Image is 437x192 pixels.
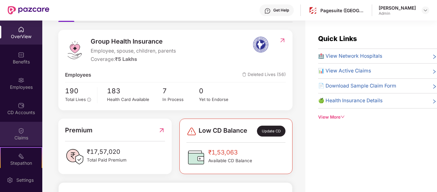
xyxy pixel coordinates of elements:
div: Admin [379,11,416,16]
img: svg+xml;base64,PHN2ZyBpZD0iRGFuZ2VyLTMyeDMyIiB4bWxucz0iaHR0cDovL3d3dy53My5vcmcvMjAwMC9zdmciIHdpZH... [186,126,197,137]
div: View More [318,114,437,121]
span: 183 [107,86,162,96]
img: CDBalanceIcon [186,148,206,167]
span: down [341,115,345,119]
img: svg+xml;base64,PHN2ZyBpZD0iQ2xhaW0iIHhtbG5zPSJodHRwOi8vd3d3LnczLm9yZy8yMDAwL3N2ZyIgd2lkdGg9IjIwIi... [18,128,24,134]
img: svg+xml;base64,PHN2ZyBpZD0iU2V0dGluZy0yMHgyMCIgeG1sbnM9Imh0dHA6Ly93d3cudzMub3JnLzIwMDAvc3ZnIiB3aW... [7,177,13,183]
span: 190 [65,86,93,96]
span: ₹1,53,063 [208,148,252,157]
div: Yet to Endorse [199,96,236,103]
img: svg+xml;base64,PHN2ZyB4bWxucz0iaHR0cDovL3d3dy53My5vcmcvMjAwMC9zdmciIHdpZHRoPSIyMSIgaGVpZ2h0PSIyMC... [18,153,24,159]
span: ₹5 Lakhs [115,56,137,62]
img: svg+xml;base64,PHN2ZyBpZD0iRW1wbG95ZWVzIiB4bWxucz0iaHR0cDovL3d3dy53My5vcmcvMjAwMC9zdmciIHdpZHRoPS... [18,77,24,83]
div: Coverage: [91,55,176,63]
span: Premium [65,125,93,135]
span: Deleted Lives (56) [242,71,286,79]
img: svg+xml;base64,PHN2ZyBpZD0iSGVscC0zMngzMiIgeG1sbnM9Imh0dHA6Ly93d3cudzMub3JnLzIwMDAvc3ZnIiB3aWR0aD... [264,8,271,14]
span: Available CD Balance [208,157,252,164]
span: Quick Links [318,35,357,43]
span: Total Lives [65,97,86,102]
span: Low CD Balance [199,126,247,137]
span: 🏥 View Network Hospitals [318,52,382,60]
span: 0 [199,86,236,96]
span: right [432,68,437,75]
img: RedirectIcon [158,125,165,135]
img: RedirectIcon [279,37,286,44]
img: logo [65,40,84,60]
span: Total Paid Premium [87,157,127,163]
img: svg+xml;base64,PHN2ZyBpZD0iQ0RfQWNjb3VudHMiIGRhdGEtbmFtZT0iQ0QgQWNjb3VudHMiIHhtbG5zPSJodHRwOi8vd3... [18,102,24,109]
span: Employees [65,71,91,79]
span: right [432,54,437,60]
div: Health Card Available [107,96,162,103]
div: Get Help [273,8,289,13]
span: 7 [162,86,199,96]
img: pagesuite-logo-center.png [308,6,317,15]
img: insurerIcon [249,37,273,53]
span: 🍏 Health Insurance Details [318,97,383,104]
img: New Pazcare Logo [8,6,49,14]
img: svg+xml;base64,PHN2ZyBpZD0iSG9tZSIgeG1sbnM9Imh0dHA6Ly93d3cudzMub3JnLzIwMDAvc3ZnIiB3aWR0aD0iMjAiIG... [18,26,24,33]
span: right [432,98,437,104]
span: right [432,83,437,90]
span: Employee, spouse, children, parents [91,47,176,55]
img: svg+xml;base64,PHN2ZyBpZD0iQmVuZWZpdHMiIHhtbG5zPSJodHRwOi8vd3d3LnczLm9yZy8yMDAwL3N2ZyIgd2lkdGg9Ij... [18,52,24,58]
span: 📄 Download Sample Claim Form [318,82,396,90]
span: info-circle [87,98,91,102]
div: [PERSON_NAME] [379,5,416,11]
span: ₹17,57,020 [87,147,127,157]
img: svg+xml;base64,PHN2ZyBpZD0iRHJvcGRvd24tMzJ4MzIiIHhtbG5zPSJodHRwOi8vd3d3LnczLm9yZy8yMDAwL3N2ZyIgd2... [423,8,428,13]
div: Settings [14,177,36,183]
span: Group Health Insurance [91,37,176,46]
div: Pagesuite ([GEOGRAPHIC_DATA]) Private Limited [320,7,365,13]
div: Stepathon [1,160,42,166]
div: Update CD [257,126,285,137]
img: PaidPremiumIcon [65,147,84,166]
span: 📊 View Active Claims [318,67,371,75]
img: deleteIcon [242,72,246,77]
div: In Process [162,96,199,103]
